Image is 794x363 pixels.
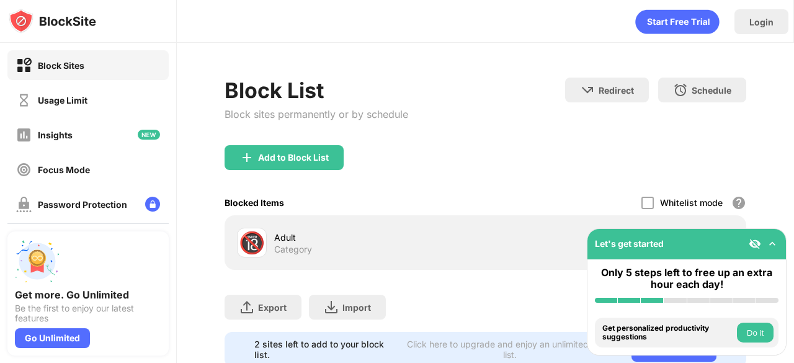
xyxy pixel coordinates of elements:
[254,339,396,360] div: 2 sites left to add to your block list.
[274,231,486,244] div: Adult
[15,303,161,323] div: Be the first to enjoy our latest features
[138,130,160,140] img: new-icon.svg
[15,289,161,301] div: Get more. Go Unlimited
[766,238,778,250] img: omni-setup-toggle.svg
[258,302,287,313] div: Export
[595,238,664,249] div: Let's get started
[599,85,634,96] div: Redirect
[38,95,87,105] div: Usage Limit
[749,17,774,27] div: Login
[16,92,32,108] img: time-usage-off.svg
[38,60,84,71] div: Block Sites
[38,164,90,175] div: Focus Mode
[239,230,265,256] div: 🔞
[15,239,60,284] img: push-unlimited.svg
[9,9,96,34] img: logo-blocksite.svg
[38,130,73,140] div: Insights
[737,323,774,343] button: Do it
[225,197,284,208] div: Blocked Items
[660,197,723,208] div: Whitelist mode
[16,127,32,143] img: insights-off.svg
[16,197,32,212] img: password-protection-off.svg
[692,85,731,96] div: Schedule
[38,199,127,210] div: Password Protection
[635,9,720,34] div: animation
[16,58,32,73] img: block-on.svg
[16,162,32,177] img: focus-off.svg
[258,153,329,163] div: Add to Block List
[274,244,312,255] div: Category
[225,78,408,103] div: Block List
[595,267,778,290] div: Only 5 steps left to free up an extra hour each day!
[145,197,160,212] img: lock-menu.svg
[403,339,617,360] div: Click here to upgrade and enjoy an unlimited block list.
[749,238,761,250] img: eye-not-visible.svg
[342,302,371,313] div: Import
[15,328,90,348] div: Go Unlimited
[602,324,734,342] div: Get personalized productivity suggestions
[225,108,408,120] div: Block sites permanently or by schedule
